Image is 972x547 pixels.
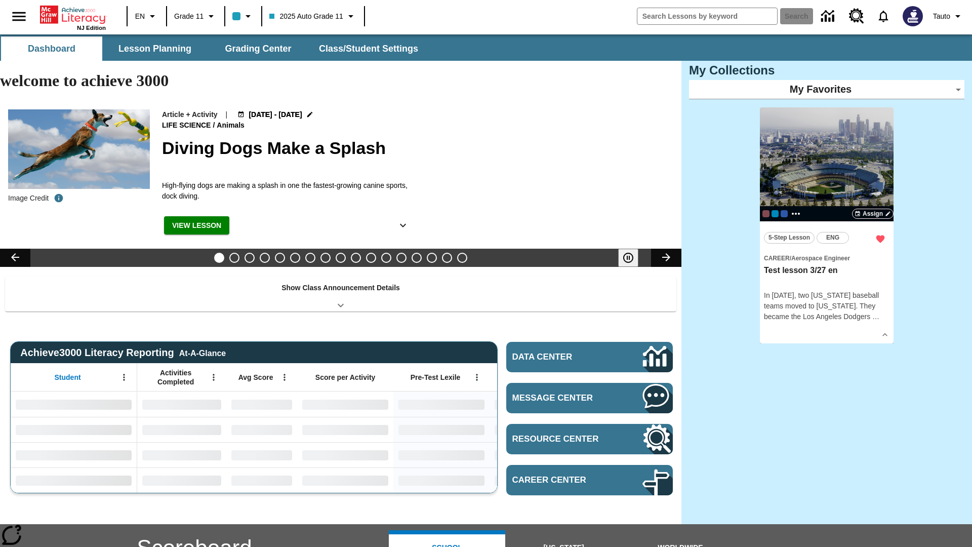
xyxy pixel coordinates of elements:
[764,253,889,263] span: Topic: Career/Aerospace Engineer
[228,7,258,25] button: Class color is light blue. Change class color
[863,209,883,218] span: Assign
[277,370,292,385] button: Open Menu
[162,135,669,161] h2: Diving Dogs Make a Splash
[506,342,673,372] a: Data Center
[142,368,209,386] span: Activities Completed
[764,232,815,244] button: 5-Step Lesson
[903,6,923,26] img: Avatar
[269,11,343,22] span: 2025 Auto Grade 11
[137,442,226,467] div: No Data,
[226,109,228,120] span: |
[442,253,452,263] button: Slide 16 Point of View
[5,277,676,311] div: Show Class Announcement Details
[764,255,790,262] span: Career
[40,4,106,31] div: Home
[791,255,850,262] span: Aerospace Engineer
[826,232,839,243] span: ENG
[336,253,346,263] button: Slide 9 Fashion Forward in Ancient Rome
[4,2,34,31] button: Open side menu
[170,7,221,25] button: Grade: Grade 11, Select a grade
[208,36,309,61] button: Grading Center
[843,3,870,30] a: Resource Center, Will open in new tab
[137,467,226,493] div: No Data,
[764,265,889,276] h3: Test lesson 3/27 en
[305,253,315,263] button: Slide 7 Solar Power to the People
[490,417,586,442] div: No Data,
[772,210,779,217] div: 205 Auto Grade 11
[226,392,297,417] div: No Data,
[77,25,106,31] span: NJ Edition
[179,347,226,358] div: At-A-Glance
[506,424,673,454] a: Resource Center, Will open in new tab
[229,253,239,263] button: Slide 2 Taking Movies to the X-Dimension
[933,11,950,22] span: Tauto
[512,475,612,485] span: Career Center
[55,373,81,382] span: Student
[137,392,226,417] div: No Data,
[249,109,302,120] span: [DATE] - [DATE]
[412,253,422,263] button: Slide 14 Between Two Worlds
[1,36,102,61] button: Dashboard
[217,120,246,131] span: Animals
[490,442,586,467] div: No Data,
[689,63,964,77] h3: My Collections
[226,442,297,467] div: No Data,
[689,80,964,99] div: My Favorites
[20,347,226,359] span: Achieve3000 Literacy Reporting
[135,11,145,22] span: EN
[457,253,467,263] button: Slide 17 The Constitution's Balancing Act
[281,283,400,293] p: Show Class Announcement Details
[164,216,229,235] button: View Lesson
[245,253,255,263] button: Slide 3 Do You Want Fries With That?
[174,11,204,22] span: Grade 11
[506,465,673,495] a: Career Center
[8,109,150,189] img: A dog is jumping high in the air in an attempt to grab a yellow toy with its mouth.
[214,253,224,263] button: Slide 1 Diving Dogs Make a Splash
[235,109,315,120] button: Aug 18 - Aug 19 Choose Dates
[366,253,376,263] button: Slide 11 Mixed Practice: Citing Evidence
[226,467,297,493] div: No Data,
[877,327,893,342] button: Show Details
[790,255,791,262] span: /
[162,180,415,202] div: High-flying dogs are making a splash in one the fastest-growing canine sports, dock diving.
[351,253,361,263] button: Slide 10 The Invasion of the Free CD
[116,370,132,385] button: Open Menu
[275,253,285,263] button: Slide 5 Cars of the Future?
[781,210,788,217] div: OL 2025 Auto Grade 7
[512,393,612,403] span: Message Center
[760,107,894,343] div: lesson details
[512,352,608,362] span: Data Center
[238,373,273,382] span: Avg Score
[852,209,894,219] button: Assign Choose Dates
[213,121,215,129] span: /
[320,253,331,263] button: Slide 8 Attack of the Terrifying Tomatoes
[265,7,360,25] button: Class: 2025 Auto Grade 11, Select your class
[162,109,218,120] p: Article + Activity
[512,434,612,444] span: Resource Center
[469,370,484,385] button: Open Menu
[637,8,777,24] input: search field
[8,193,49,203] p: Image Credit
[315,373,376,382] span: Score per Activity
[137,417,226,442] div: No Data,
[396,253,407,263] button: Slide 13 Career Lesson
[260,253,270,263] button: Slide 4 Dirty Jobs Kids Had To Do
[290,253,300,263] button: Slide 6 The Last Homesteaders
[411,373,461,382] span: Pre-Test Lexile
[618,249,638,267] button: Pause
[104,36,206,61] button: Lesson Planning
[871,230,889,248] button: Remove from Favorites
[764,290,889,322] div: In [DATE], two [US_STATE] baseball teams moved to [US_STATE]. They became the Los Angeles Dodgers
[131,7,163,25] button: Language: EN, Select a language
[162,120,213,131] span: Life Science
[490,467,586,493] div: No Data,
[49,189,69,207] button: Image credit: Gloria Anderson/Alamy Stock Photo
[311,36,426,61] button: Class/Student Settings
[768,232,810,243] span: 5-Step Lesson
[790,208,802,220] button: Show more classes
[490,392,586,417] div: No Data,
[872,312,879,321] span: …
